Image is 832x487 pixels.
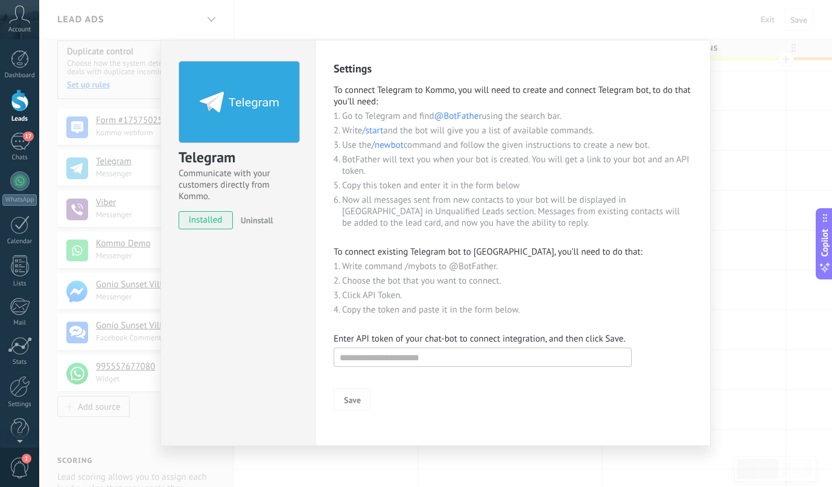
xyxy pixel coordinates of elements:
[819,229,831,256] span: Copilot
[342,275,692,287] li: Choose the bot that you want to connect.
[241,215,273,226] span: Uninstall
[179,148,297,168] div: Telegram
[2,238,37,246] div: Calendar
[179,168,297,202] span: Communicate with your customers directly from Kommo.
[2,280,37,288] div: Lists
[342,304,692,316] li: Copy the token and paste it in the form below.
[179,211,232,229] span: installed
[2,358,37,366] div: Stats
[2,115,37,123] div: Leads
[342,194,692,229] li: Now all messages sent from new contacts to your bot will be displayed in [GEOGRAPHIC_DATA] in Unq...
[334,246,692,261] span: To connect existing Telegram bot to [GEOGRAPHIC_DATA], you’ll need to do that:
[344,396,361,404] span: Save
[342,154,692,177] li: BotFather will text you when your bot is created. You will get a link to your bot and an API token.
[2,154,37,162] div: Chats
[342,290,692,301] li: Click API Token.
[342,261,692,272] li: Write command /mybots to @BotFather.
[334,62,692,75] div: Settings
[362,125,383,136] span: /start
[334,333,692,345] p: Enter API token of your chat-bot to connect integration, and then click Save.
[434,110,481,122] span: @BotFather
[2,319,37,327] div: Mail
[2,401,37,409] div: Settings
[23,132,33,141] span: 17
[372,139,404,151] span: /newbot
[342,110,692,122] li: Go to Telegram and find using the search bar.
[2,72,37,80] div: Dashboard
[236,211,273,229] button: Uninstall
[8,26,31,34] span: Account
[342,139,692,151] li: Use the command and follow the given instructions to create a new bot.
[334,388,371,411] button: Save
[342,125,692,136] li: Write and the bot will give you a list of available commands.
[334,84,692,110] span: To connect Telegram to Kommo, you will need to create and connect Telegram bot, to do that you’ll...
[22,454,31,463] span: 1
[342,180,692,191] li: Copy this token and enter it in the form below
[2,194,37,206] div: WhatsApp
